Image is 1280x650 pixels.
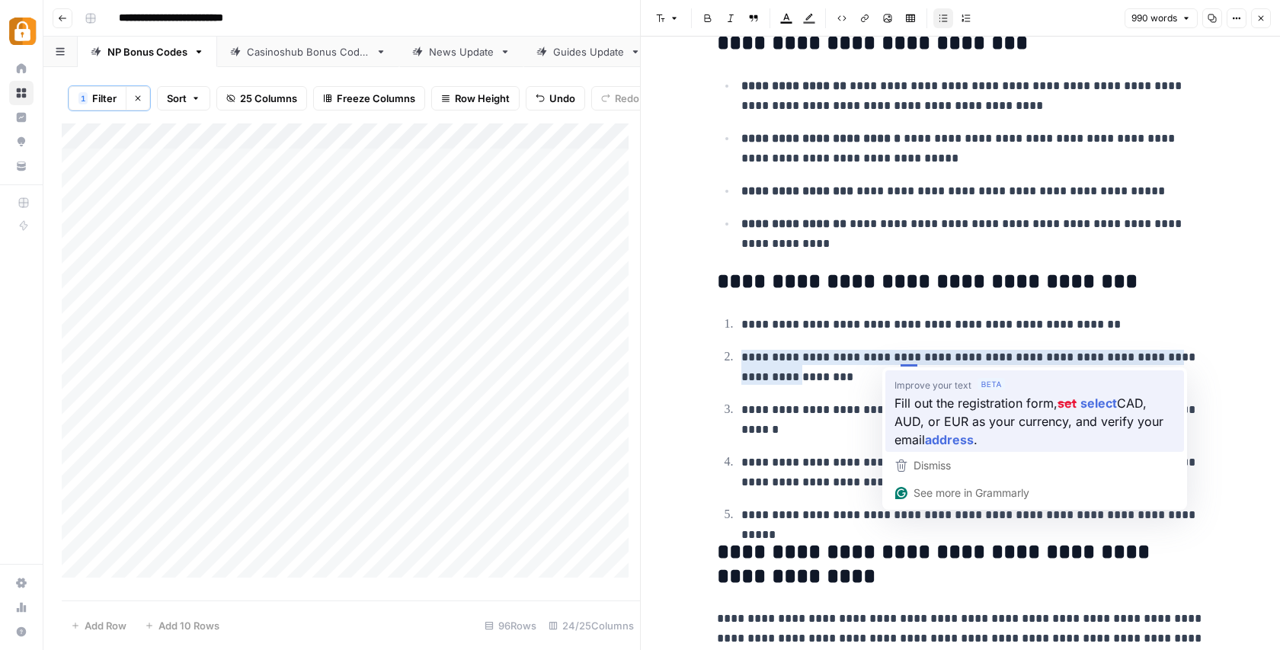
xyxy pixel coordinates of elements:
button: 25 Columns [216,86,307,110]
span: Add 10 Rows [158,618,219,633]
button: Sort [157,86,210,110]
a: Insights [9,105,34,130]
button: Help + Support [9,620,34,644]
a: Your Data [9,154,34,178]
button: Row Height [431,86,520,110]
span: 25 Columns [240,91,297,106]
button: Freeze Columns [313,86,425,110]
span: Sort [167,91,187,106]
div: 96 Rows [478,613,542,638]
a: Opportunities [9,130,34,154]
button: Redo [591,86,649,110]
button: Add Row [62,613,136,638]
span: 1 [81,92,85,104]
a: Casinoshub Bonus Codes [217,37,399,67]
div: 24/25 Columns [542,613,640,638]
span: Redo [615,91,639,106]
a: Guides Update [523,37,654,67]
a: Home [9,56,34,81]
span: 990 words [1131,11,1177,25]
span: Freeze Columns [337,91,415,106]
div: Casinoshub Bonus Codes [247,44,370,59]
div: News Update [429,44,494,59]
div: 1 [78,92,88,104]
a: News Update [399,37,523,67]
span: Filter [92,91,117,106]
div: NP Bonus Codes [107,44,187,59]
a: Browse [9,81,34,105]
span: Undo [549,91,575,106]
button: 1Filter [69,86,126,110]
button: 990 words [1125,8,1198,28]
a: Settings [9,571,34,595]
button: Add 10 Rows [136,613,229,638]
img: Adzz Logo [9,18,37,45]
span: Add Row [85,618,126,633]
button: Workspace: Adzz [9,12,34,50]
a: NP Bonus Codes [78,37,217,67]
div: Guides Update [553,44,624,59]
a: Usage [9,595,34,620]
button: Undo [526,86,585,110]
span: Row Height [455,91,510,106]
